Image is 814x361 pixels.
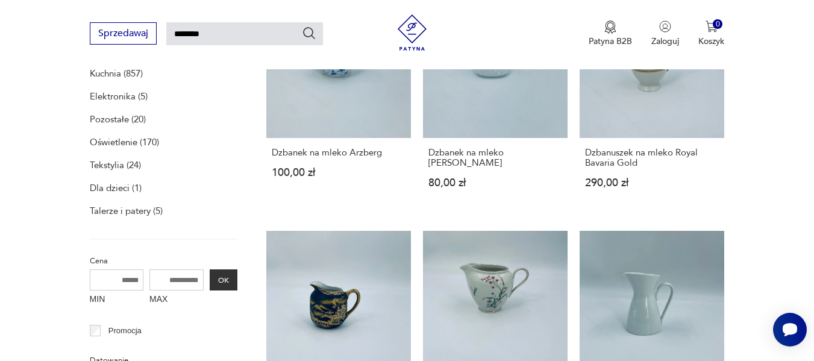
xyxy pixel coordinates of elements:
p: 80,00 zł [428,178,562,188]
img: Ikona koszyka [706,20,718,33]
button: 0Koszyk [698,20,724,47]
a: Pozostałe (20) [90,111,146,128]
button: Patyna B2B [589,20,632,47]
a: Talerze i patery (5) [90,202,163,219]
a: Kuchnia (857) [90,65,143,82]
div: 0 [713,19,723,30]
p: Koszyk [698,36,724,47]
img: Patyna - sklep z meblami i dekoracjami vintage [394,14,430,51]
button: Szukaj [302,26,316,40]
a: Dla dzieci (1) [90,180,142,196]
button: Sprzedawaj [90,22,157,45]
p: 290,00 zł [585,178,719,188]
a: Sprzedawaj [90,30,157,39]
p: Promocja [108,324,142,337]
button: OK [210,269,237,290]
h3: Dzbanek na mleko Arzberg [272,148,405,158]
p: Patyna B2B [589,36,632,47]
a: Ikona medaluPatyna B2B [589,20,632,47]
a: Elektronika (5) [90,88,148,105]
button: Zaloguj [651,20,679,47]
img: Ikonka użytkownika [659,20,671,33]
label: MIN [90,290,144,310]
iframe: Smartsupp widget button [773,313,807,347]
img: Ikona medalu [604,20,616,34]
h3: Dzbanek na mleko [PERSON_NAME] [428,148,562,168]
h3: Dzbanuszek na mleko Royal Bavaria Gold [585,148,719,168]
a: Tekstylia (24) [90,157,141,174]
p: Zaloguj [651,36,679,47]
label: MAX [149,290,204,310]
a: Oświetlenie (170) [90,134,159,151]
p: Cena [90,254,237,268]
p: 100,00 zł [272,168,405,178]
